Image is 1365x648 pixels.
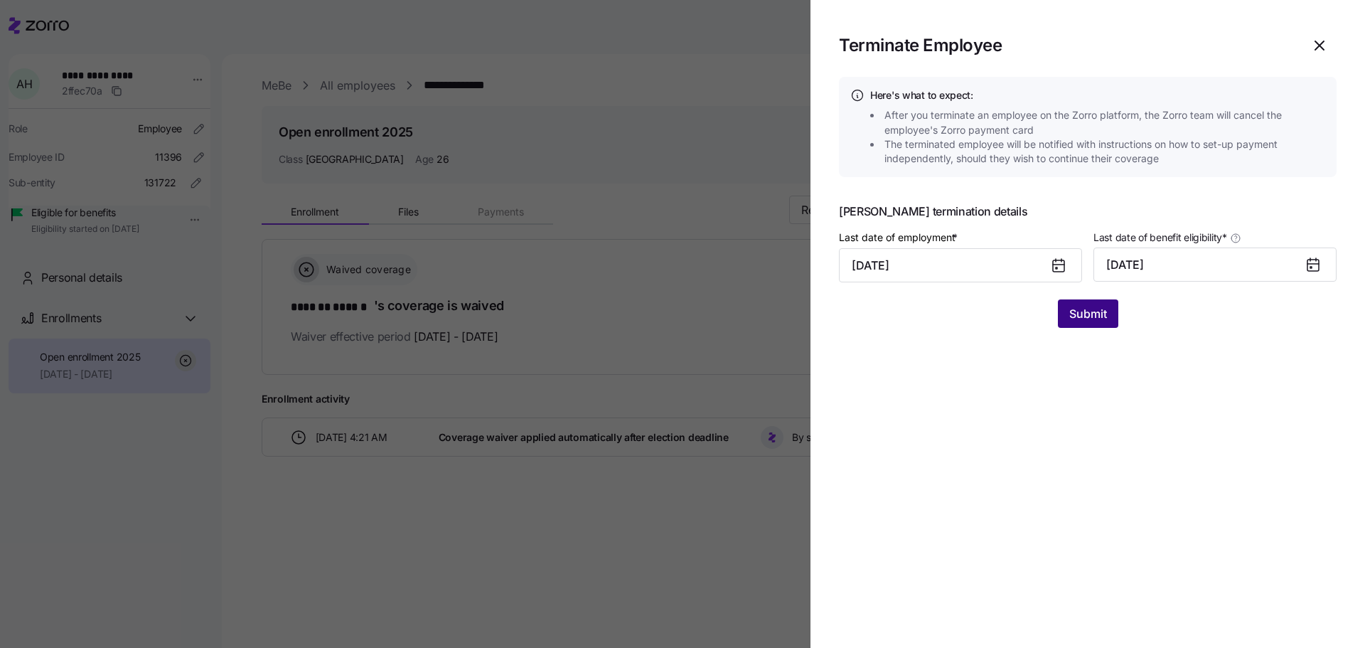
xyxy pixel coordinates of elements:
span: Last date of benefit eligibility * [1093,230,1227,245]
h1: Terminate Employee [839,34,1002,56]
h4: Here's what to expect: [870,88,1325,102]
button: Submit [1058,299,1118,328]
span: [PERSON_NAME] termination details [839,206,1337,217]
label: Last date of employment [839,230,960,245]
button: [DATE] [1093,248,1337,282]
input: MM/DD/YYYY [839,248,1082,282]
span: Submit [1069,305,1107,322]
span: The terminated employee will be notified with instructions on how to set-up payment independently... [884,137,1329,166]
span: After you terminate an employee on the Zorro platform, the Zorro team will cancel the employee's ... [884,108,1329,137]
